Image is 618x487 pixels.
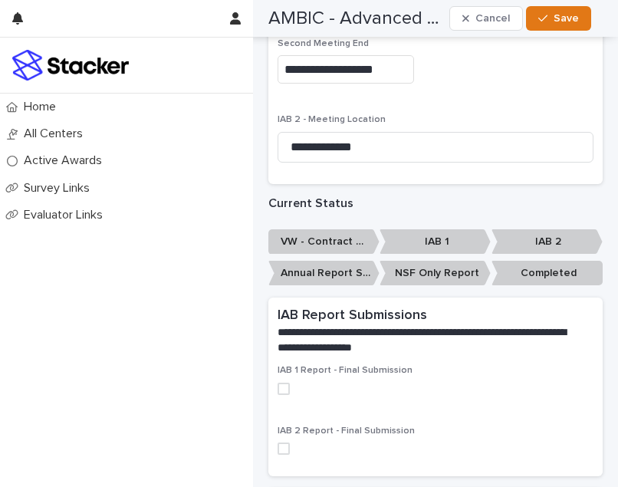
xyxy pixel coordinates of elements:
[18,208,115,222] p: Evaluator Links
[18,100,68,114] p: Home
[278,115,386,124] span: IAB 2 - Meeting Location
[449,6,523,31] button: Cancel
[491,261,603,286] p: Completed
[491,229,603,255] p: IAB 2
[278,426,415,436] span: IAB 2 Report - Final Submission
[554,13,579,24] span: Save
[278,39,369,48] span: Second Meeting End
[278,366,413,375] span: IAB 1 Report - Final Submission
[268,196,603,211] p: Current Status
[526,6,591,31] button: Save
[278,307,427,325] h2: IAB Report Submissions
[475,13,510,24] span: Cancel
[268,261,380,286] p: Annual Report Submitted)
[18,153,114,168] p: Active Awards
[18,181,102,196] p: Survey Links
[268,229,380,255] p: VW - Contract Needed
[18,127,95,141] p: All Centers
[12,50,129,81] img: stacker-logo-colour.png
[380,229,491,255] p: IAB 1
[380,261,491,286] p: NSF Only Report
[268,8,443,30] h2: AMBIC - Advanced Mammalian Biomanufacturing Innovation Center - Phase 2+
